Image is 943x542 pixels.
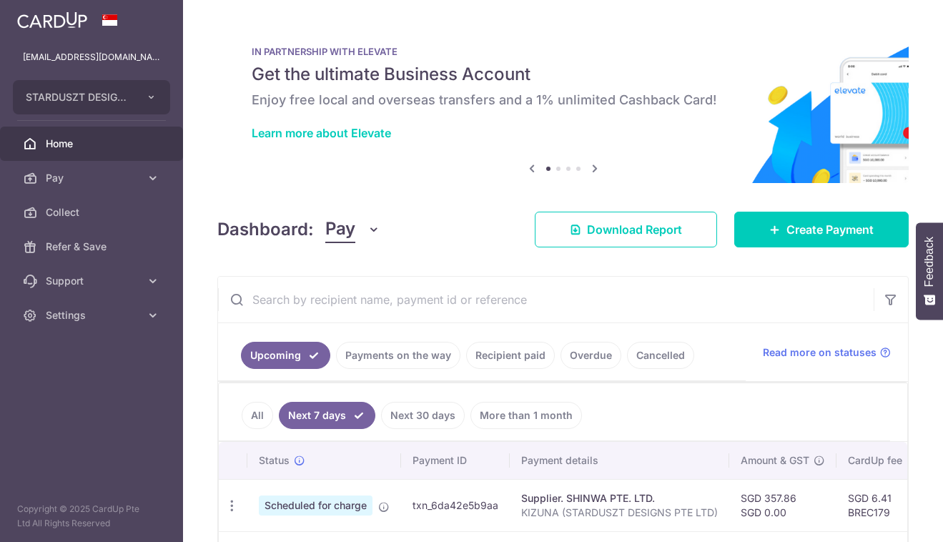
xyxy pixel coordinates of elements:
[401,479,510,531] td: txn_6da42e5b9aa
[466,342,555,369] a: Recipient paid
[46,137,140,151] span: Home
[336,342,460,369] a: Payments on the way
[916,222,943,320] button: Feedback - Show survey
[561,342,621,369] a: Overdue
[46,240,140,254] span: Refer & Save
[46,308,140,322] span: Settings
[836,479,929,531] td: SGD 6.41 BREC179
[401,442,510,479] th: Payment ID
[252,126,391,140] a: Learn more about Elevate
[279,402,375,429] a: Next 7 days
[252,46,874,57] p: IN PARTNERSHIP WITH ELEVATE
[786,221,874,238] span: Create Payment
[217,217,314,242] h4: Dashboard:
[851,499,929,535] iframe: Opens a widget where you can find more information
[325,216,355,243] span: Pay
[729,479,836,531] td: SGD 357.86 SGD 0.00
[325,216,380,243] button: Pay
[587,221,682,238] span: Download Report
[242,402,273,429] a: All
[763,345,891,360] a: Read more on statuses
[252,92,874,109] h6: Enjoy free local and overseas transfers and a 1% unlimited Cashback Card!
[241,342,330,369] a: Upcoming
[46,205,140,220] span: Collect
[26,90,132,104] span: STARDUSZT DESIGNS PRIVATE LIMITED
[218,277,874,322] input: Search by recipient name, payment id or reference
[521,506,718,520] p: KIZUNA (STARDUSZT DESIGNS PTE LTD)
[923,237,936,287] span: Feedback
[521,491,718,506] div: Supplier. SHINWA PTE. LTD.
[259,496,372,516] span: Scheduled for charge
[46,171,140,185] span: Pay
[510,442,729,479] th: Payment details
[46,274,140,288] span: Support
[13,80,170,114] button: STARDUSZT DESIGNS PRIVATE LIMITED
[259,453,290,468] span: Status
[763,345,877,360] span: Read more on statuses
[252,63,874,86] h5: Get the ultimate Business Account
[734,212,909,247] a: Create Payment
[627,342,694,369] a: Cancelled
[17,11,87,29] img: CardUp
[217,23,909,183] img: Renovation banner
[23,50,160,64] p: [EMAIL_ADDRESS][DOMAIN_NAME]
[741,453,809,468] span: Amount & GST
[470,402,582,429] a: More than 1 month
[535,212,717,247] a: Download Report
[381,402,465,429] a: Next 30 days
[848,453,902,468] span: CardUp fee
